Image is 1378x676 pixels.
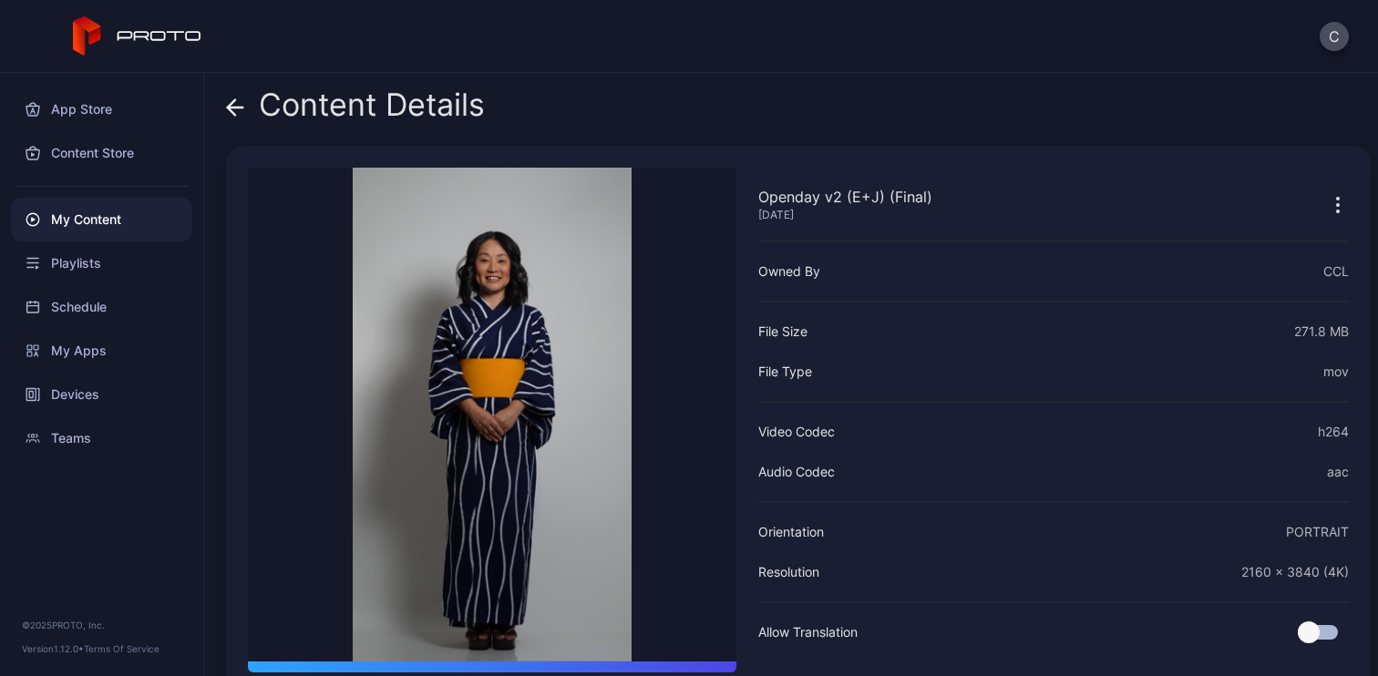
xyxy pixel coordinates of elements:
[758,321,807,343] div: File Size
[1323,261,1349,282] div: CCL
[758,621,858,643] div: Allow Translation
[1323,361,1349,383] div: mov
[758,208,932,222] div: [DATE]
[758,561,819,583] div: Resolution
[248,168,736,661] video: Sorry, your browser doesn‘t support embedded videos
[758,361,812,383] div: File Type
[1327,461,1349,483] div: aac
[11,416,192,460] a: Teams
[758,521,824,543] div: Orientation
[11,329,192,373] a: My Apps
[11,131,192,175] a: Content Store
[1318,421,1349,443] div: h264
[11,241,192,285] a: Playlists
[11,285,192,329] a: Schedule
[11,373,192,416] a: Devices
[11,198,192,241] a: My Content
[22,618,181,632] div: © 2025 PROTO, Inc.
[11,87,192,131] a: App Store
[22,643,84,654] span: Version 1.12.0 •
[758,461,835,483] div: Audio Codec
[1320,22,1349,51] button: C
[758,421,835,443] div: Video Codec
[84,643,159,654] a: Terms Of Service
[758,261,820,282] div: Owned By
[1286,521,1349,543] div: PORTRAIT
[1294,321,1349,343] div: 271.8 MB
[1241,561,1349,583] div: 2160 x 3840 (4K)
[758,186,932,208] div: Openday v2 (E+J) (Final)
[226,87,485,131] div: Content Details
